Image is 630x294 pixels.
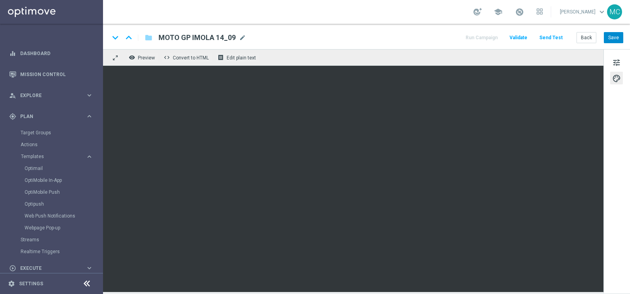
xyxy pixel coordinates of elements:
i: keyboard_arrow_up [123,32,135,44]
a: Streams [21,237,82,243]
i: receipt [218,54,224,61]
i: person_search [9,92,16,99]
span: Preview [138,55,155,61]
a: Webpage Pop-up [25,225,82,231]
span: keyboard_arrow_down [598,8,606,16]
button: palette [610,72,623,84]
button: person_search Explore keyboard_arrow_right [9,92,94,99]
button: remove_red_eye Preview [127,52,158,63]
span: Templates [21,154,78,159]
div: Webpage Pop-up [25,222,102,234]
a: Realtime Triggers [21,248,82,255]
div: Mission Control [9,64,93,85]
button: receipt Edit plain text [216,52,260,63]
span: Explore [20,93,86,98]
span: code [164,54,170,61]
div: Target Groups [21,127,102,139]
div: Explore [9,92,86,99]
div: Templates [21,151,102,234]
a: Optimail [25,165,82,172]
button: Mission Control [9,71,94,78]
span: MOTO GP IMOLA 14_09 [158,33,236,42]
button: Back [577,32,596,43]
i: play_circle_outline [9,265,16,272]
i: keyboard_arrow_down [109,32,121,44]
a: Target Groups [21,130,82,136]
div: Optipush [25,198,102,210]
span: mode_edit [239,34,246,41]
button: code Convert to HTML [162,52,212,63]
i: settings [8,280,15,287]
a: Web Push Notifications [25,213,82,219]
button: Templates keyboard_arrow_right [21,153,94,160]
div: Templates [21,154,86,159]
i: folder [145,33,153,42]
a: OptiMobile In-App [25,177,82,183]
button: Validate [508,32,529,43]
a: Optipush [25,201,82,207]
span: palette [612,73,621,84]
button: play_circle_outline Execute keyboard_arrow_right [9,265,94,271]
button: tune [610,56,623,69]
a: Mission Control [20,64,93,85]
i: keyboard_arrow_right [86,264,93,272]
span: school [494,8,502,16]
a: Settings [19,281,43,286]
div: OptiMobile Push [25,186,102,198]
span: Execute [20,266,86,271]
div: Plan [9,113,86,120]
button: Save [604,32,623,43]
div: Execute [9,265,86,272]
button: gps_fixed Plan keyboard_arrow_right [9,113,94,120]
a: Dashboard [20,43,93,64]
div: Actions [21,139,102,151]
span: Convert to HTML [173,55,209,61]
div: OptiMobile In-App [25,174,102,186]
div: Optimail [25,162,102,174]
span: tune [612,57,621,68]
a: [PERSON_NAME]keyboard_arrow_down [559,6,607,18]
div: Realtime Triggers [21,246,102,258]
div: Dashboard [9,43,93,64]
i: keyboard_arrow_right [86,153,93,160]
i: keyboard_arrow_right [86,92,93,99]
button: equalizer Dashboard [9,50,94,57]
i: equalizer [9,50,16,57]
button: Send Test [538,32,564,43]
div: MC [607,4,622,19]
i: remove_red_eye [129,54,135,61]
div: Web Push Notifications [25,210,102,222]
a: Actions [21,141,82,148]
i: gps_fixed [9,113,16,120]
span: Edit plain text [227,55,256,61]
span: Validate [510,35,527,40]
i: keyboard_arrow_right [86,113,93,120]
a: OptiMobile Push [25,189,82,195]
span: Plan [20,114,86,119]
button: folder [144,31,153,44]
div: Streams [21,234,102,246]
